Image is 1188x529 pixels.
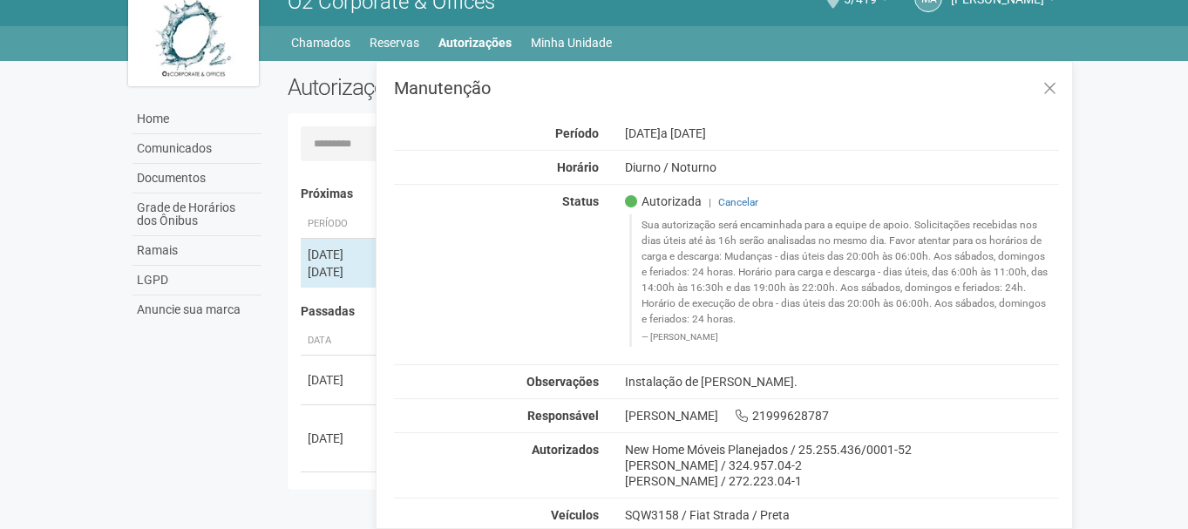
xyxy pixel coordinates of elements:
div: SQW3158 / Fiat Strada / Preta [625,507,1060,523]
div: [DATE] [612,125,1073,141]
div: [DATE] [308,371,372,389]
div: [PERSON_NAME] / 324.957.04-2 [625,458,1060,473]
div: [PERSON_NAME] 21999628787 [612,408,1073,424]
a: Ramais [132,236,261,266]
a: Chamados [291,31,350,55]
div: [DATE] [308,246,372,263]
div: New Home Móveis Planejados / 25.255.436/0001-52 [625,442,1060,458]
a: Comunicados [132,134,261,164]
blockquote: Sua autorização será encaminhada para a equipe de apoio. Solicitações recebidas nos dias úteis at... [629,214,1060,346]
h4: Passadas [301,305,1048,318]
h4: Próximas [301,187,1048,200]
strong: Veículos [551,508,599,522]
strong: Autorizados [532,443,599,457]
footer: [PERSON_NAME] [642,331,1050,343]
div: Diurno / Noturno [612,159,1073,175]
th: Data [301,327,379,356]
div: [DATE] [308,430,372,447]
strong: Responsável [527,409,599,423]
div: Instalação de [PERSON_NAME]. [612,374,1073,390]
strong: Status [562,194,599,208]
th: Período [301,210,379,239]
a: Minha Unidade [531,31,612,55]
strong: Período [555,126,599,140]
h3: Manutenção [394,79,1059,97]
strong: Horário [557,160,599,174]
strong: Observações [526,375,599,389]
span: Autorizada [625,193,702,209]
a: Anuncie sua marca [132,295,261,324]
a: Reservas [370,31,419,55]
a: LGPD [132,266,261,295]
a: Grade de Horários dos Ônibus [132,193,261,236]
a: Autorizações [438,31,512,55]
a: Cancelar [718,196,758,208]
div: [PERSON_NAME] / 272.223.04-1 [625,473,1060,489]
div: [DATE] [308,263,372,281]
h2: Autorizações [288,74,661,100]
span: a [DATE] [661,126,706,140]
span: | [709,196,711,208]
a: Home [132,105,261,134]
a: Documentos [132,164,261,193]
